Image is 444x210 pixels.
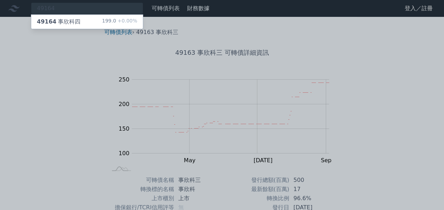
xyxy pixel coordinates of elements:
[102,18,137,26] div: 199.0
[409,176,444,210] div: 聊天小工具
[409,176,444,210] iframe: Chat Widget
[37,18,57,25] span: 49164
[37,18,80,26] div: 事欣科四
[116,18,137,24] span: +0.00%
[31,15,143,29] a: 49164事欣科四 199.0+0.00%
